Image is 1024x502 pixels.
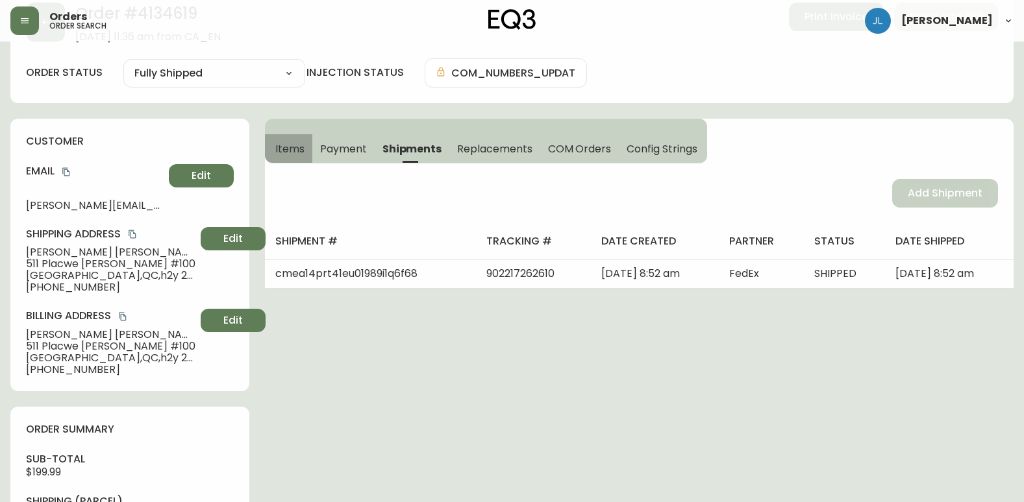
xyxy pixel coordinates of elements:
span: $199.99 [26,464,61,479]
h4: sub-total [26,452,234,466]
button: Edit [201,309,266,332]
span: Items [275,142,305,156]
span: 511 Placwe [PERSON_NAME] #100 [26,258,195,270]
h4: date shipped [895,234,1003,248]
span: Orders [49,12,87,22]
button: copy [60,165,73,178]
h4: injection status [306,66,404,80]
label: order status [26,66,103,80]
span: [DATE] 11:36 am from CA_EN [75,31,221,43]
span: [DATE] 8:52 am [895,266,974,281]
span: cmea14prt41eu01989i1q6f68 [275,266,418,281]
h4: status [814,234,875,248]
h4: date created [601,234,709,248]
h4: customer [26,134,234,149]
h4: Email [26,164,164,178]
h4: order summary [26,422,234,436]
h4: Billing Address [26,309,195,323]
span: [PERSON_NAME][EMAIL_ADDRESS][PERSON_NAME][DOMAIN_NAME] [26,200,164,211]
span: [GEOGRAPHIC_DATA] , QC , h2y 2w7 , CA [26,352,195,364]
h5: order search [49,22,106,30]
span: [PHONE_NUMBER] [26,364,195,376]
span: 902217262610 [486,266,555,281]
span: FedEx [729,266,759,281]
span: [PERSON_NAME] [PERSON_NAME] [26,329,195,341]
img: logo [488,9,536,30]
span: Edit [223,313,243,328]
button: Edit [169,164,234,187]
span: [DATE] 8:52 am [601,266,680,281]
span: [GEOGRAPHIC_DATA] , QC , h2y 2w7 , CA [26,270,195,281]
span: Edit [192,169,211,183]
span: [PERSON_NAME] [901,16,993,26]
span: Shipments [382,142,442,156]
span: [PHONE_NUMBER] [26,281,195,293]
span: Config Strings [627,142,697,156]
img: 1c9c23e2a847dab86f8017579b61559c [865,8,891,34]
span: COM Orders [548,142,612,156]
button: copy [116,310,129,323]
span: SHIPPED [814,266,856,281]
button: copy [126,228,139,241]
h4: shipment # [275,234,465,248]
h4: tracking # [486,234,581,248]
span: Replacements [457,142,532,156]
span: [PERSON_NAME] [PERSON_NAME] [26,246,195,258]
button: Edit [201,227,266,250]
span: Edit [223,232,243,246]
h4: partner [729,234,793,248]
span: Payment [320,142,367,156]
span: 511 Placwe [PERSON_NAME] #100 [26,341,195,352]
h4: Shipping Address [26,227,195,241]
